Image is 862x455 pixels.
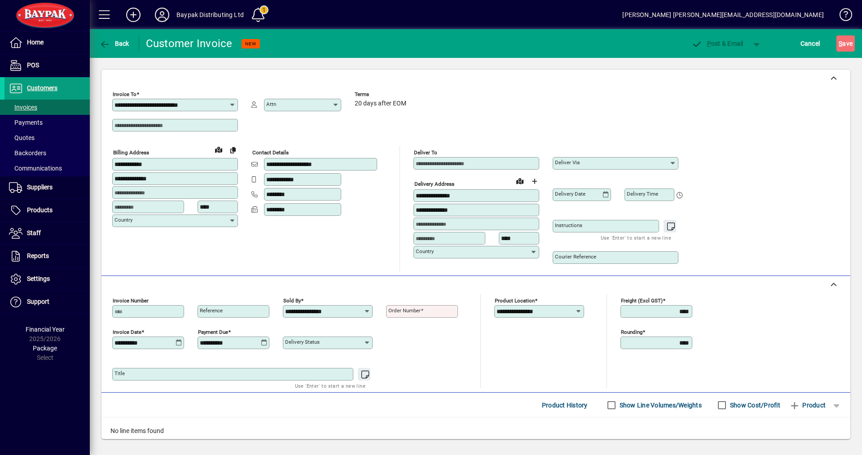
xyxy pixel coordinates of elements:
button: Add [119,7,148,23]
mat-label: Delivery date [555,191,585,197]
mat-label: Country [416,248,434,254]
a: Suppliers [4,176,90,199]
button: Product History [538,397,591,413]
span: Cancel [800,36,820,51]
a: Products [4,199,90,222]
span: Terms [355,92,409,97]
mat-label: Invoice To [113,91,136,97]
a: Backorders [4,145,90,161]
a: Quotes [4,130,90,145]
mat-hint: Use 'Enter' to start a new line [295,381,365,391]
mat-label: Delivery status [285,339,320,345]
a: POS [4,54,90,77]
label: Show Cost/Profit [728,401,780,410]
span: Payments [9,119,43,126]
mat-hint: Use 'Enter' to start a new line [601,232,671,243]
a: View on map [513,174,527,188]
mat-label: Sold by [283,297,301,304]
span: Invoices [9,104,37,111]
mat-label: Attn [266,101,276,107]
mat-label: Deliver via [555,159,580,166]
span: ost & Email [691,40,743,47]
span: Support [27,298,49,305]
div: Customer Invoice [146,36,233,51]
label: Show Line Volumes/Weights [618,401,702,410]
mat-label: Invoice date [113,329,141,335]
button: Cancel [798,35,822,52]
span: Reports [27,252,49,259]
mat-label: Title [114,370,125,376]
a: Support [4,291,90,313]
span: Back [99,40,129,47]
span: NEW [245,41,256,47]
span: Home [27,39,44,46]
a: Staff [4,222,90,245]
a: Payments [4,115,90,130]
span: Financial Year [26,326,65,333]
span: Settings [27,275,50,282]
a: Invoices [4,100,90,115]
mat-label: Reference [200,307,223,314]
span: Backorders [9,149,46,157]
app-page-header-button: Back [90,35,139,52]
mat-label: Freight (excl GST) [621,297,663,304]
span: POS [27,61,39,69]
span: Quotes [9,134,35,141]
span: Customers [27,84,57,92]
span: P [707,40,711,47]
span: Products [27,206,53,214]
mat-label: Courier Reference [555,254,596,260]
mat-label: Country [114,217,132,223]
mat-label: Delivery time [627,191,658,197]
span: Communications [9,165,62,172]
div: Baypak Distributing Ltd [176,8,244,22]
span: Suppliers [27,184,53,191]
mat-label: Order number [388,307,421,314]
a: Reports [4,245,90,267]
span: Product [789,398,826,412]
button: Profile [148,7,176,23]
button: Post & Email [687,35,748,52]
mat-label: Instructions [555,222,582,228]
div: [PERSON_NAME] [PERSON_NAME][EMAIL_ADDRESS][DOMAIN_NAME] [622,8,824,22]
button: Save [836,35,855,52]
span: Package [33,345,57,352]
mat-label: Deliver To [414,149,437,156]
button: Choose address [527,174,541,188]
span: Product History [542,398,588,412]
a: Knowledge Base [833,2,851,31]
span: S [839,40,842,47]
a: Home [4,31,90,54]
a: View on map [211,142,226,157]
a: Communications [4,161,90,176]
button: Back [97,35,132,52]
mat-label: Rounding [621,329,642,335]
mat-label: Invoice number [113,297,149,304]
span: 20 days after EOM [355,100,406,107]
span: ave [839,36,853,51]
button: Product [785,397,830,413]
button: Copy to Delivery address [226,143,240,157]
a: Settings [4,268,90,290]
div: No line items found [101,417,850,445]
span: Staff [27,229,41,236]
mat-label: Payment due [198,329,228,335]
mat-label: Product location [495,297,535,304]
